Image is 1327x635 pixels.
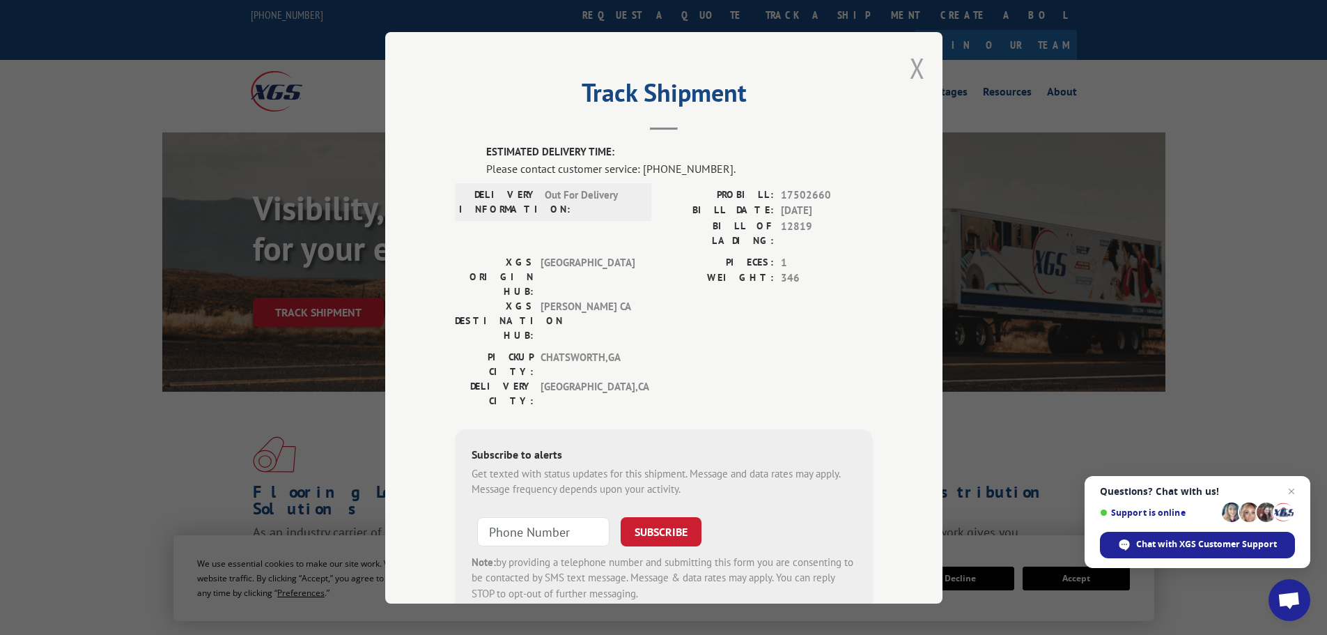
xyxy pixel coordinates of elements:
input: Phone Number [477,517,610,546]
label: XGS ORIGIN HUB: [455,254,534,298]
span: Close chat [1283,483,1300,500]
div: Open chat [1268,579,1310,621]
span: Out For Delivery [545,187,639,216]
label: BILL OF LADING: [664,218,774,247]
span: [GEOGRAPHIC_DATA] , CA [541,378,635,408]
span: Chat with XGS Customer Support [1136,538,1277,551]
label: DELIVERY INFORMATION: [459,187,538,216]
strong: Note: [472,555,496,568]
label: XGS DESTINATION HUB: [455,298,534,342]
label: WEIGHT: [664,270,774,286]
button: Close modal [910,49,925,86]
label: DELIVERY CITY: [455,378,534,408]
span: 12819 [781,218,873,247]
label: PIECES: [664,254,774,270]
div: Subscribe to alerts [472,445,856,466]
span: [PERSON_NAME] CA [541,298,635,342]
span: 346 [781,270,873,286]
div: Please contact customer service: [PHONE_NUMBER]. [486,160,873,176]
label: PICKUP CITY: [455,349,534,378]
div: by providing a telephone number and submitting this form you are consenting to be contacted by SM... [472,554,856,602]
div: Chat with XGS Customer Support [1100,532,1295,558]
span: [GEOGRAPHIC_DATA] [541,254,635,298]
span: Questions? Chat with us! [1100,486,1295,497]
label: PROBILL: [664,187,774,203]
span: Support is online [1100,507,1217,518]
span: [DATE] [781,203,873,219]
span: 1 [781,254,873,270]
label: BILL DATE: [664,203,774,219]
button: SUBSCRIBE [621,517,701,546]
span: CHATSWORTH , GA [541,349,635,378]
span: 17502660 [781,187,873,203]
label: ESTIMATED DELIVERY TIME: [486,144,873,160]
div: Get texted with status updates for this shipment. Message and data rates may apply. Message frequ... [472,466,856,497]
h2: Track Shipment [455,83,873,109]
